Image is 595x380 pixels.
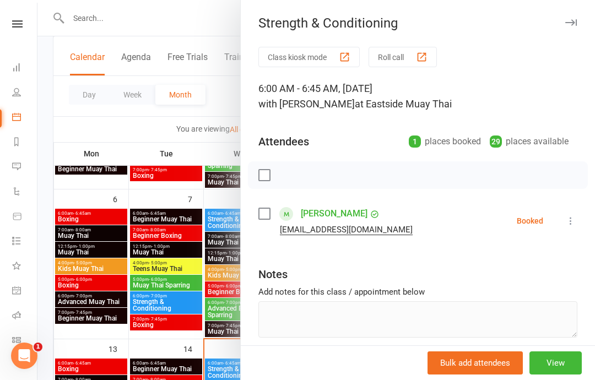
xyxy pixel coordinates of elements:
div: 1 [409,135,421,148]
span: at Eastside Muay Thai [355,98,452,110]
button: Class kiosk mode [258,47,360,67]
div: Strength & Conditioning [241,15,595,31]
span: with [PERSON_NAME] [258,98,355,110]
a: General attendance kiosk mode [12,279,37,304]
button: View [529,351,582,374]
div: Attendees [258,134,309,149]
a: Roll call kiosk mode [12,304,37,329]
span: 1 [34,343,42,351]
a: [PERSON_NAME] [301,205,367,222]
a: Class kiosk mode [12,329,37,354]
div: Add notes for this class / appointment below [258,285,577,298]
iframe: Intercom live chat [11,343,37,369]
a: Reports [12,131,37,155]
div: places available [490,134,569,149]
div: Booked [517,217,543,225]
a: Calendar [12,106,37,131]
div: 6:00 AM - 6:45 AM, [DATE] [258,81,577,112]
div: 29 [490,135,502,148]
a: People [12,81,37,106]
a: Product Sales [12,205,37,230]
div: Notes [258,267,288,282]
a: What's New [12,254,37,279]
button: Roll call [369,47,437,67]
button: Bulk add attendees [428,351,523,374]
div: places booked [409,134,481,149]
a: Dashboard [12,56,37,81]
